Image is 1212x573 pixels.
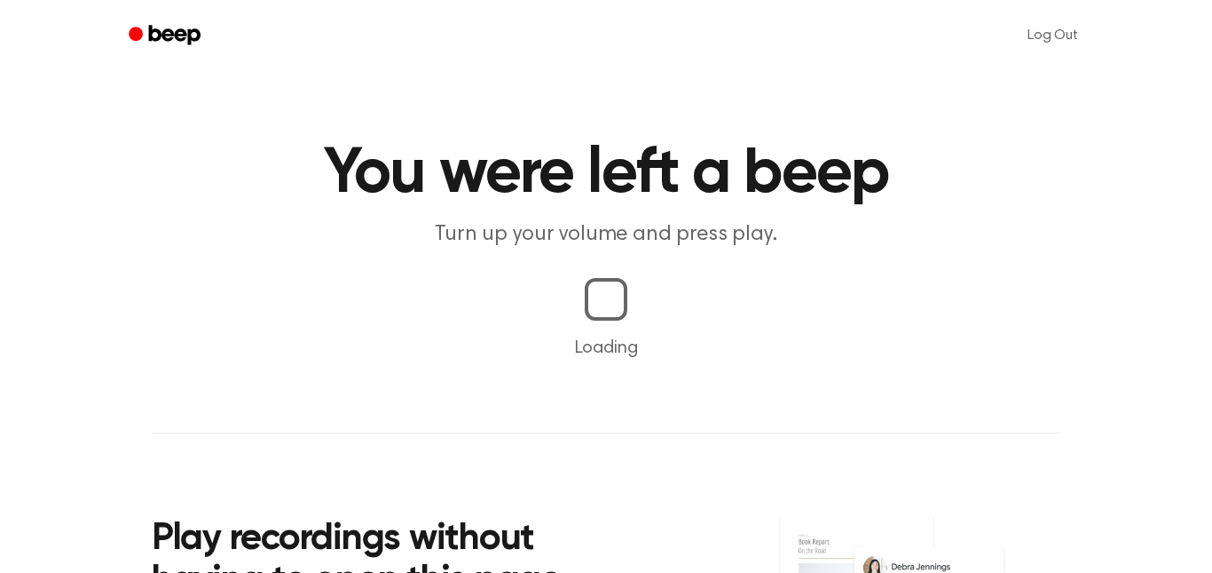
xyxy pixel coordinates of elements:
p: Loading [21,335,1191,362]
h1: You were left a beep [152,142,1060,206]
a: Beep [116,19,216,53]
a: Log Out [1010,14,1096,57]
p: Turn up your volume and press play. [265,220,947,250]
